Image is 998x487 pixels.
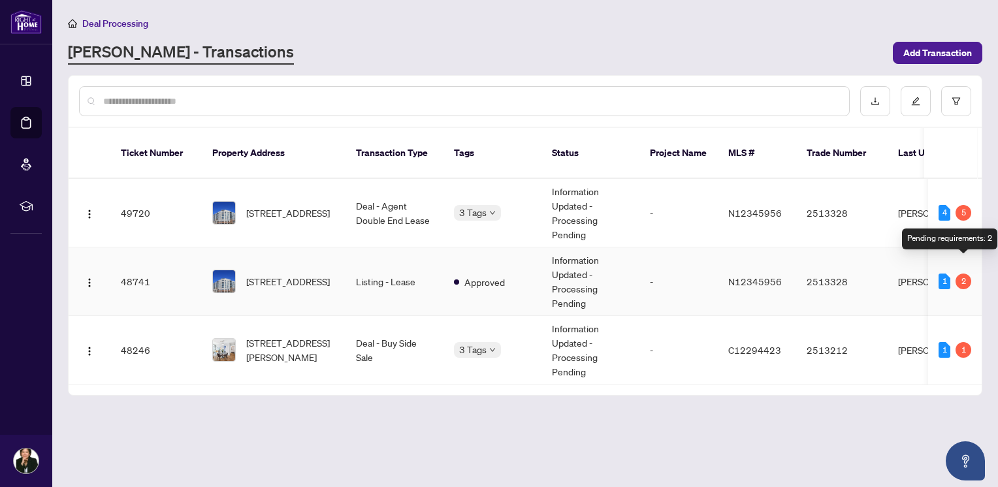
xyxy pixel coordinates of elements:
td: Deal - Buy Side Sale [346,316,443,385]
td: Information Updated - Processing Pending [541,316,639,385]
span: filter [952,97,961,106]
div: Pending requirements: 2 [902,228,997,249]
button: download [860,86,890,116]
button: Open asap [946,441,985,480]
button: Add Transaction [893,42,982,64]
div: 1 [939,342,950,358]
img: Logo [84,209,95,219]
td: 48741 [110,247,202,316]
span: 3 Tags [459,205,487,220]
button: Logo [79,271,100,292]
span: edit [911,97,920,106]
span: [STREET_ADDRESS] [246,206,330,220]
span: [STREET_ADDRESS] [246,274,330,289]
td: 2513328 [796,179,888,247]
span: down [489,210,496,216]
img: logo [10,10,42,34]
span: Add Transaction [903,42,972,63]
th: Trade Number [796,128,888,179]
a: [PERSON_NAME] - Transactions [68,41,294,65]
td: 48246 [110,316,202,385]
td: [PERSON_NAME] [888,247,986,316]
span: Approved [464,275,505,289]
td: Information Updated - Processing Pending [541,247,639,316]
th: Ticket Number [110,128,202,179]
td: Information Updated - Processing Pending [541,179,639,247]
img: Logo [84,277,95,288]
td: - [639,316,718,385]
img: thumbnail-img [213,202,235,224]
button: Logo [79,339,100,360]
div: 1 [956,342,971,358]
td: Listing - Lease [346,247,443,316]
img: Profile Icon [14,448,39,473]
img: thumbnail-img [213,270,235,292]
th: Project Name [639,128,718,179]
td: - [639,179,718,247]
span: [STREET_ADDRESS][PERSON_NAME] [246,336,335,364]
th: MLS # [718,128,796,179]
span: 3 Tags [459,342,487,357]
span: N12345956 [728,207,782,219]
th: Status [541,128,639,179]
td: [PERSON_NAME] [888,316,986,385]
div: 1 [939,274,950,289]
th: Property Address [202,128,346,179]
img: Logo [84,346,95,356]
td: 2513328 [796,247,888,316]
div: 4 [939,205,950,221]
td: Deal - Agent Double End Lease [346,179,443,247]
td: [PERSON_NAME] [888,179,986,247]
span: download [871,97,880,106]
div: 2 [956,274,971,289]
button: filter [941,86,971,116]
span: N12345956 [728,275,782,287]
th: Last Updated By [888,128,986,179]
span: home [68,19,77,28]
td: 49720 [110,179,202,247]
span: C12294423 [728,344,781,356]
img: thumbnail-img [213,339,235,361]
div: 5 [956,205,971,221]
th: Transaction Type [346,128,443,179]
td: 2513212 [796,316,888,385]
button: edit [901,86,931,116]
td: - [639,247,718,316]
th: Tags [443,128,541,179]
span: down [489,347,496,353]
button: Logo [79,202,100,223]
span: Deal Processing [82,18,148,29]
